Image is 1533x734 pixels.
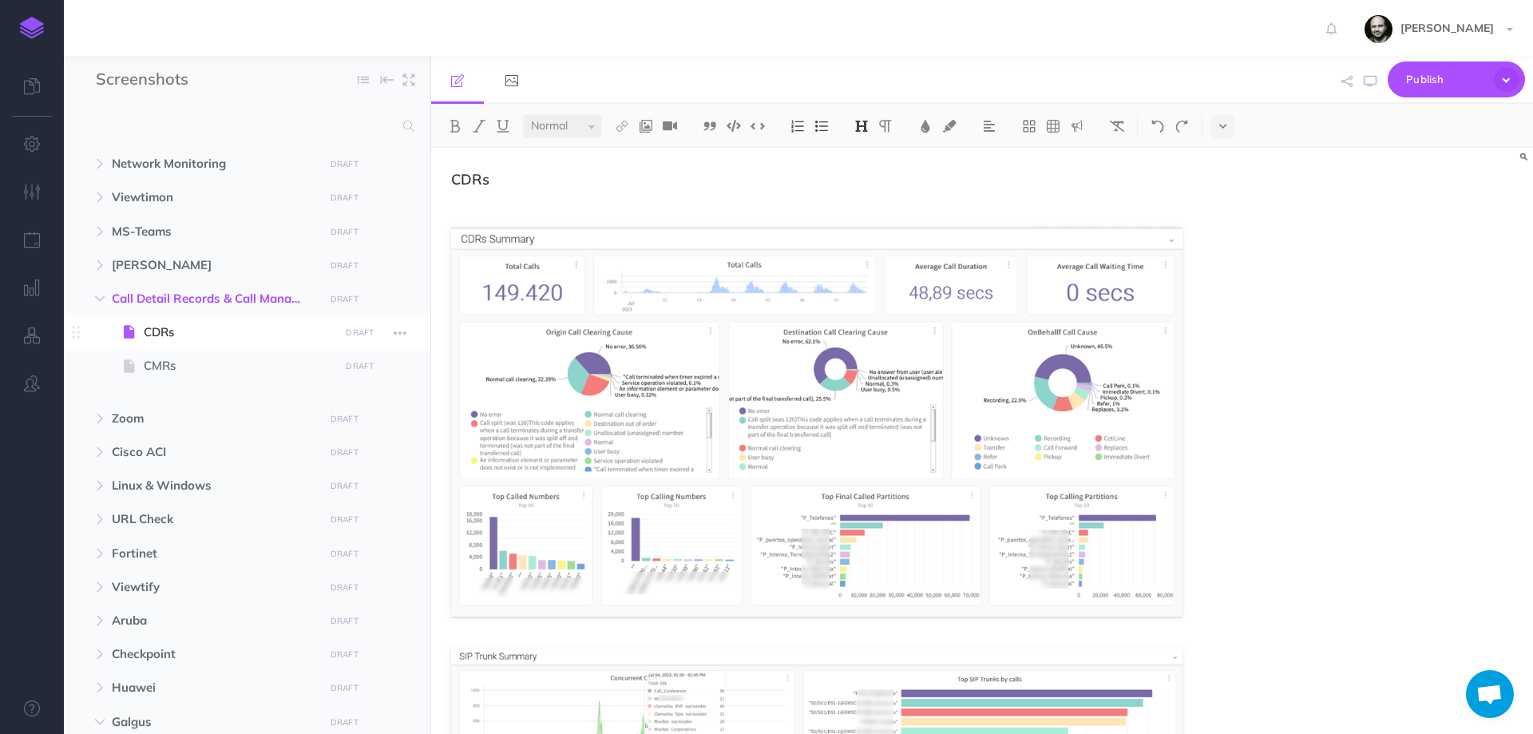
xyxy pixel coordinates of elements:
[331,447,358,458] small: DRAFT
[346,327,374,338] small: DRAFT
[324,188,364,207] button: DRAFT
[1175,120,1189,133] img: Redo
[144,323,335,342] span: CDRs
[324,290,364,308] button: DRAFT
[112,222,315,241] span: MS-Teams
[814,120,829,133] img: Unordered list button
[112,577,315,597] span: Viewtify
[1388,61,1525,97] button: Publish
[324,223,364,241] button: DRAFT
[982,120,996,133] img: Alignment dropdown menu button
[112,409,315,428] span: Zoom
[324,155,364,173] button: DRAFT
[112,476,315,495] span: Linux & Windows
[324,545,364,563] button: DRAFT
[1151,120,1165,133] img: Undo
[331,549,358,559] small: DRAFT
[112,645,315,664] span: Checkpoint
[96,68,283,92] input: Documentation Name
[112,188,315,207] span: Viewtimon
[448,120,462,133] img: Bold button
[331,192,358,203] small: DRAFT
[451,172,1182,188] h3: CDRs
[331,159,358,169] small: DRAFT
[751,120,765,132] img: Inline code button
[331,260,358,271] small: DRAFT
[331,227,358,237] small: DRAFT
[331,717,358,728] small: DRAFT
[1365,15,1392,43] img: fYsxTL7xyiRwVNfLOwtv2ERfMyxBnxhkboQPdXU4.jpeg
[615,120,629,133] img: Link button
[112,611,315,630] span: Aruba
[20,17,44,39] img: logo-mark.svg
[703,120,717,133] img: Blockquote button
[663,120,677,133] img: Add video button
[918,120,933,133] img: Text color button
[331,294,358,304] small: DRAFT
[324,410,364,428] button: DRAFT
[451,227,1182,617] img: zIDKqwiXiidm9htYU5UY.png
[112,154,315,173] span: Network Monitoring
[639,120,653,133] img: Add image button
[340,357,380,375] button: DRAFT
[790,120,805,133] img: Ordered list button
[112,442,315,462] span: Cisco ACI
[331,582,358,593] small: DRAFT
[112,678,315,697] span: Huawei
[1046,120,1060,133] img: Create table button
[340,323,380,342] button: DRAFT
[324,510,364,529] button: DRAFT
[331,481,358,491] small: DRAFT
[727,120,741,132] img: Code block button
[324,578,364,597] button: DRAFT
[324,645,364,664] button: DRAFT
[1110,120,1124,133] img: Clear styles button
[324,443,364,462] button: DRAFT
[1070,120,1084,133] img: Callout dropdown menu button
[324,477,364,495] button: DRAFT
[324,679,364,697] button: DRAFT
[496,120,510,133] img: Underline button
[1406,67,1486,92] span: Publish
[112,256,315,275] span: [PERSON_NAME]
[331,414,358,424] small: DRAFT
[331,514,358,525] small: DRAFT
[96,112,394,141] input: Search
[144,356,335,375] span: CMRs
[112,712,315,732] span: Galgus
[112,289,315,308] span: Call Detail Records & Call Management Records
[324,612,364,630] button: DRAFT
[1392,21,1502,35] span: [PERSON_NAME]
[854,120,869,133] img: Headings dropdown button
[331,649,358,660] small: DRAFT
[1466,670,1514,718] div: Chat abierto
[331,683,358,693] small: DRAFT
[324,256,364,275] button: DRAFT
[112,510,315,529] span: URL Check
[331,616,358,626] small: DRAFT
[878,120,893,133] img: Paragraph button
[942,120,957,133] img: Text background color button
[472,120,486,133] img: Italic button
[324,713,364,732] button: DRAFT
[112,544,315,563] span: Fortinet
[346,361,374,371] small: DRAFT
